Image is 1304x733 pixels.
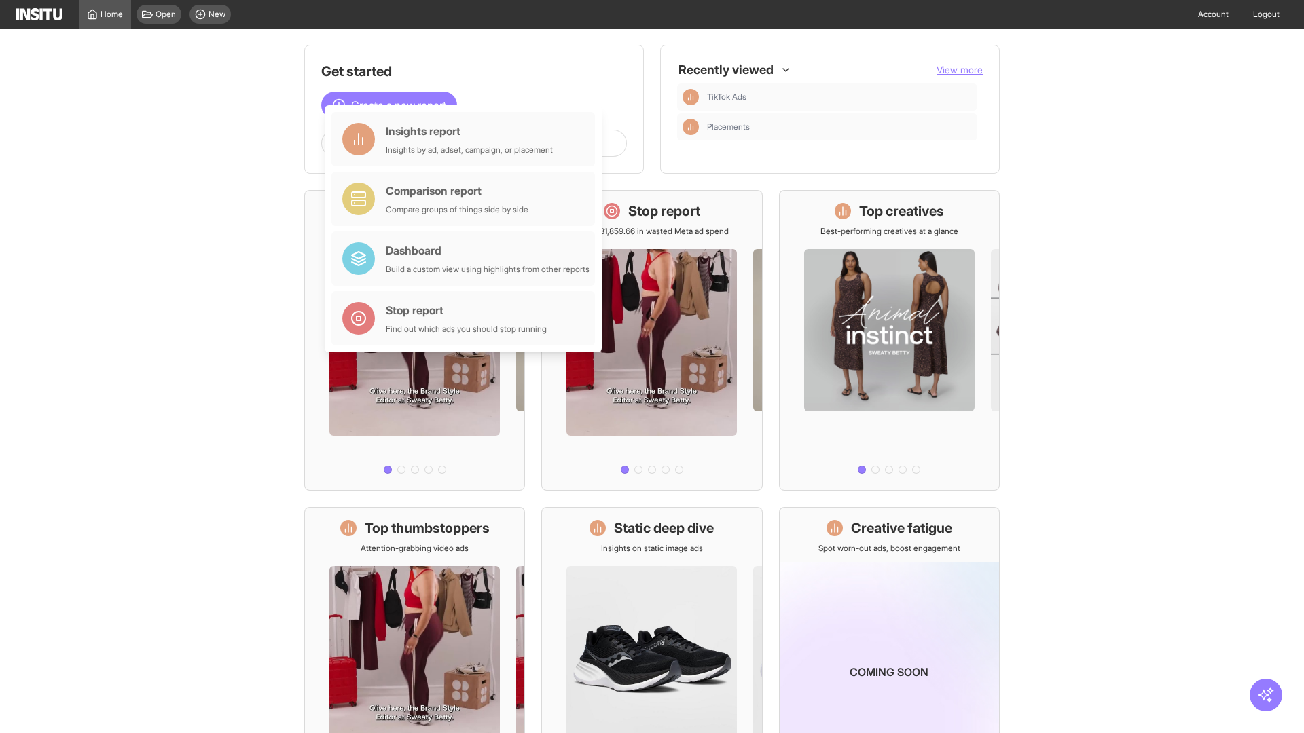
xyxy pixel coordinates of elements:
[541,190,762,491] a: Stop reportSave £31,859.66 in wasted Meta ad spend
[321,92,457,119] button: Create a new report
[575,226,729,237] p: Save £31,859.66 in wasted Meta ad spend
[156,9,176,20] span: Open
[779,190,1000,491] a: Top creativesBest-performing creatives at a glance
[683,119,699,135] div: Insights
[321,62,627,81] h1: Get started
[361,543,469,554] p: Attention-grabbing video ads
[707,121,750,132] span: Placements
[209,9,225,20] span: New
[614,519,714,538] h1: Static deep dive
[683,89,699,105] div: Insights
[386,204,528,215] div: Compare groups of things side by side
[386,242,590,259] div: Dashboard
[101,9,123,20] span: Home
[937,63,983,77] button: View more
[304,190,525,491] a: What's live nowSee all active ads instantly
[365,519,490,538] h1: Top thumbstoppers
[707,92,972,102] span: TikTok Ads
[707,92,746,102] span: TikTok Ads
[707,121,972,132] span: Placements
[386,264,590,275] div: Build a custom view using highlights from other reports
[386,183,528,199] div: Comparison report
[386,145,553,155] div: Insights by ad, adset, campaign, or placement
[351,97,446,113] span: Create a new report
[386,123,553,139] div: Insights report
[859,202,944,221] h1: Top creatives
[628,202,700,221] h1: Stop report
[601,543,703,554] p: Insights on static image ads
[386,302,547,318] div: Stop report
[16,8,62,20] img: Logo
[937,64,983,75] span: View more
[386,324,547,335] div: Find out which ads you should stop running
[820,226,958,237] p: Best-performing creatives at a glance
